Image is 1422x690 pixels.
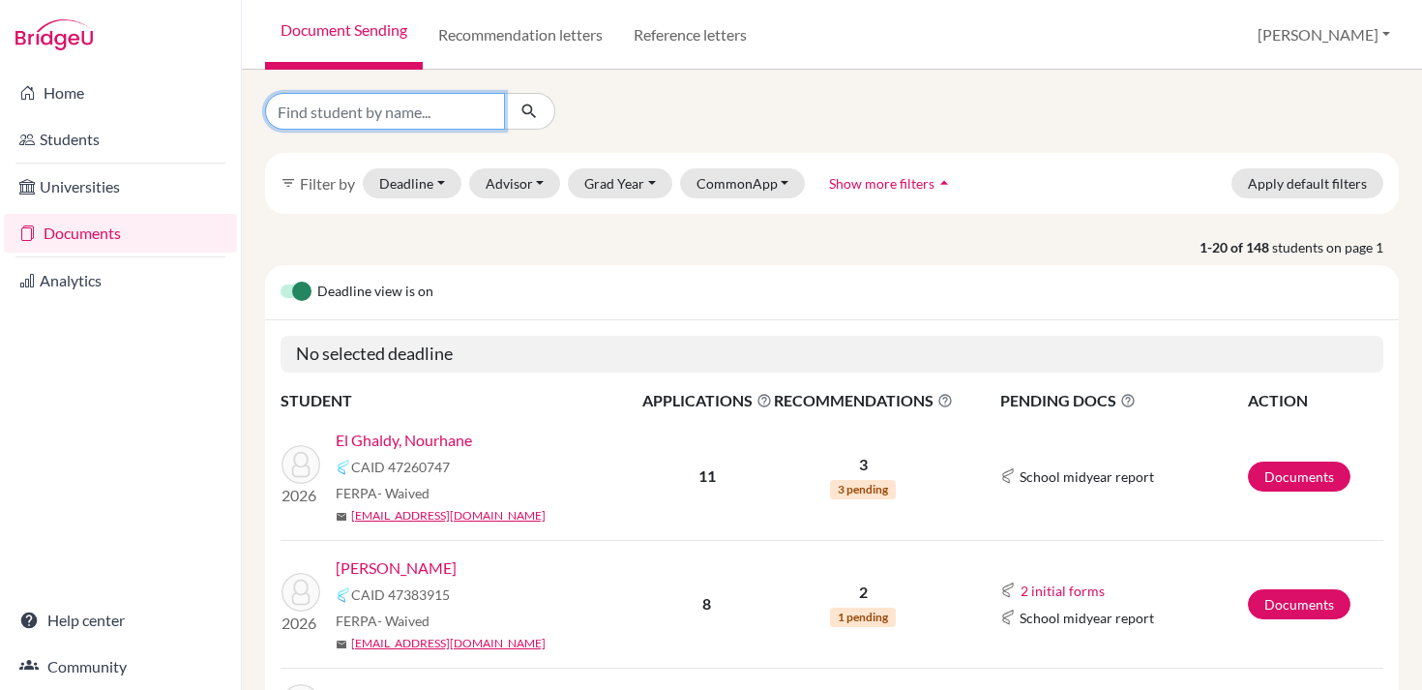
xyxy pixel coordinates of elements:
[4,261,237,300] a: Analytics
[774,389,953,412] span: RECOMMENDATIONS
[1200,237,1272,257] strong: 1-20 of 148
[680,168,806,198] button: CommonApp
[377,485,430,501] span: - Waived
[829,175,934,192] span: Show more filters
[15,19,93,50] img: Bridge-U
[281,336,1383,373] h5: No selected deadline
[281,612,320,635] p: 2026
[281,484,320,507] p: 2026
[336,429,472,452] a: El Ghaldy, Nourhane
[351,585,450,605] span: CAID 47383915
[351,507,546,525] a: [EMAIL_ADDRESS][DOMAIN_NAME]
[702,594,711,613] b: 8
[642,389,772,412] span: APPLICATIONS
[281,175,296,191] i: filter_list
[830,480,896,499] span: 3 pending
[377,613,430,629] span: - Waived
[1231,168,1383,198] button: Apply default filters
[336,511,347,523] span: mail
[4,214,237,253] a: Documents
[336,460,351,475] img: Common App logo
[698,466,716,485] b: 11
[336,587,351,603] img: Common App logo
[336,639,347,650] span: mail
[351,457,450,477] span: CAID 47260747
[336,611,430,631] span: FERPA
[1020,580,1106,602] button: 2 initial forms
[4,74,237,112] a: Home
[281,573,320,612] img: Adnani, Lilya
[4,647,237,686] a: Community
[1248,462,1350,492] a: Documents
[300,174,355,193] span: Filter by
[774,453,953,476] p: 3
[1272,237,1399,257] span: students on page 1
[1247,388,1383,413] th: ACTION
[469,168,561,198] button: Advisor
[1000,610,1016,625] img: Common App logo
[351,635,546,652] a: [EMAIL_ADDRESS][DOMAIN_NAME]
[568,168,672,198] button: Grad Year
[317,281,433,304] span: Deadline view is on
[281,445,320,484] img: El Ghaldy, Nourhane
[363,168,461,198] button: Deadline
[1000,583,1016,598] img: Common App logo
[1000,468,1016,484] img: Common App logo
[336,556,457,580] a: [PERSON_NAME]
[813,168,970,198] button: Show more filtersarrow_drop_up
[4,167,237,206] a: Universities
[281,388,641,413] th: STUDENT
[774,581,953,604] p: 2
[265,93,505,130] input: Find student by name...
[336,483,430,503] span: FERPA
[4,601,237,640] a: Help center
[4,120,237,159] a: Students
[1020,608,1154,628] span: School midyear report
[1248,589,1350,619] a: Documents
[1020,466,1154,487] span: School midyear report
[1249,16,1399,53] button: [PERSON_NAME]
[934,173,954,193] i: arrow_drop_up
[1000,389,1247,412] span: PENDING DOCS
[830,608,896,627] span: 1 pending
